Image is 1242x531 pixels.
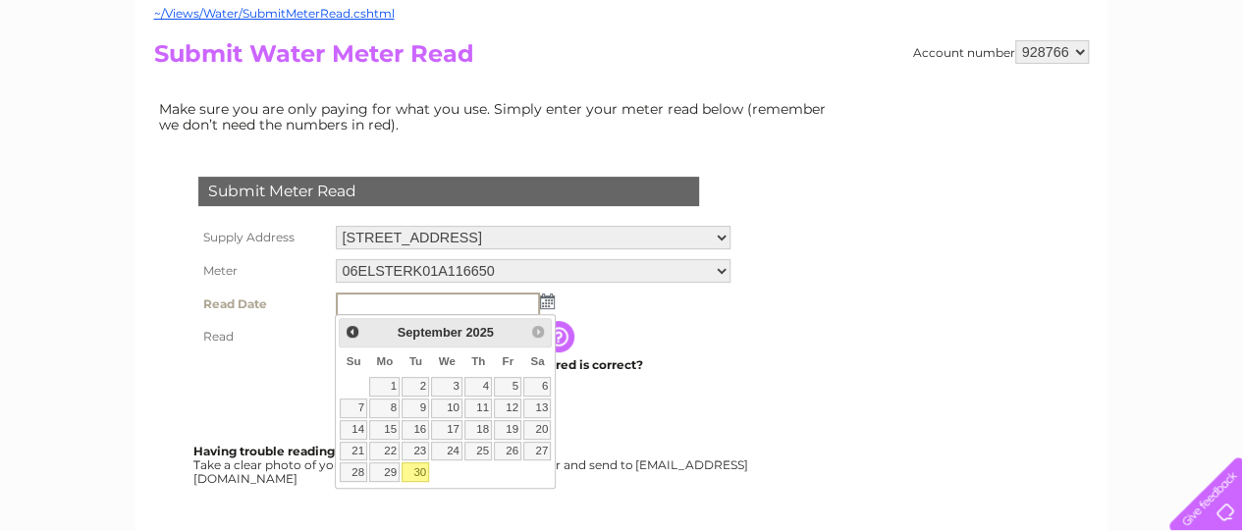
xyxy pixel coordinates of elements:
[340,420,367,440] a: 14
[376,355,393,367] span: Monday
[872,10,1007,34] a: 0333 014 3131
[523,398,551,418] a: 13
[913,40,1089,64] div: Account number
[431,398,462,418] a: 10
[369,398,400,418] a: 8
[530,355,544,367] span: Saturday
[193,444,413,458] b: Having trouble reading your meter?
[154,40,1089,78] h2: Submit Water Meter Read
[369,377,400,397] a: 1
[154,96,841,137] td: Make sure you are only paying for what you use. Simply enter your meter read below (remember we d...
[193,288,331,321] th: Read Date
[342,321,364,344] a: Prev
[347,355,361,367] span: Sunday
[331,352,735,378] td: Are you sure the read you have entered is correct?
[340,462,367,482] a: 28
[369,420,400,440] a: 15
[402,462,429,482] a: 30
[431,420,462,440] a: 17
[409,355,422,367] span: Tuesday
[345,324,360,340] span: Prev
[402,377,429,397] a: 2
[523,420,551,440] a: 20
[431,377,462,397] a: 3
[540,293,555,309] img: ...
[439,355,456,367] span: Wednesday
[464,377,492,397] a: 4
[543,321,578,352] input: Information
[465,325,493,340] span: 2025
[193,254,331,288] th: Meter
[154,6,395,21] a: ~/Views/Water/SubmitMeterRead.cshtml
[193,221,331,254] th: Supply Address
[193,445,751,485] div: Take a clear photo of your readings, tell us which supply it's for and send to [EMAIL_ADDRESS][DO...
[402,442,429,461] a: 23
[523,377,551,397] a: 6
[502,355,513,367] span: Friday
[523,442,551,461] a: 27
[193,321,331,352] th: Read
[494,420,521,440] a: 19
[494,377,521,397] a: 5
[494,398,521,418] a: 12
[1000,83,1059,98] a: Telecoms
[431,442,462,461] a: 24
[369,442,400,461] a: 22
[945,83,989,98] a: Energy
[464,420,492,440] a: 18
[464,398,492,418] a: 11
[340,398,367,418] a: 7
[471,355,485,367] span: Thursday
[896,83,934,98] a: Water
[402,420,429,440] a: 16
[1111,83,1160,98] a: Contact
[43,51,143,111] img: logo.png
[402,398,429,418] a: 9
[369,462,400,482] a: 29
[464,442,492,461] a: 25
[340,442,367,461] a: 21
[198,177,699,206] div: Submit Meter Read
[494,442,521,461] a: 26
[1177,83,1223,98] a: Log out
[398,325,462,340] span: September
[158,11,1086,95] div: Clear Business is a trading name of Verastar Limited (registered in [GEOGRAPHIC_DATA] No. 3667643...
[1071,83,1100,98] a: Blog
